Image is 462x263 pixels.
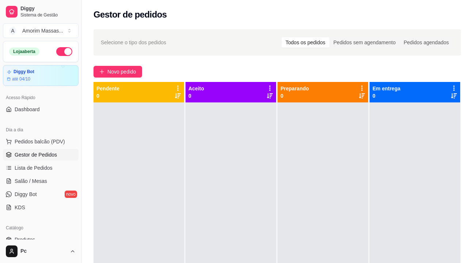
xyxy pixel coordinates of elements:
div: Loja aberta [9,48,39,56]
div: Catálogo [3,222,79,234]
a: DiggySistema de Gestão [3,3,79,20]
span: Pc [20,248,67,255]
p: 0 [373,92,400,99]
span: Diggy [20,5,76,12]
a: Produtos [3,234,79,245]
span: Gestor de Pedidos [15,151,57,158]
span: KDS [15,204,25,211]
span: Novo pedido [107,68,136,76]
span: Dashboard [15,106,40,113]
div: Pedidos agendados [400,37,453,48]
div: Pedidos sem agendamento [329,37,400,48]
a: Salão / Mesas [3,175,79,187]
span: plus [99,69,104,74]
a: KDS [3,202,79,213]
a: Dashboard [3,104,79,115]
a: Diggy Botnovo [3,188,79,200]
span: Salão / Mesas [15,177,47,185]
span: Diggy Bot [15,191,37,198]
button: Novo pedido [93,66,142,78]
p: Pendente [96,85,119,92]
p: 0 [280,92,309,99]
article: Diggy Bot [14,69,34,75]
p: 0 [96,92,119,99]
a: Lista de Pedidos [3,162,79,174]
h2: Gestor de pedidos [93,9,167,20]
div: Todos os pedidos [282,37,329,48]
button: Pedidos balcão (PDV) [3,136,79,147]
span: Lista de Pedidos [15,164,53,172]
span: Produtos [15,236,35,243]
div: Amorim Massas ... [22,27,63,34]
div: Dia a dia [3,124,79,136]
button: Pc [3,243,79,260]
span: Selecione o tipo dos pedidos [101,38,166,46]
button: Alterar Status [56,47,72,56]
span: A [9,27,16,34]
a: Gestor de Pedidos [3,149,79,161]
button: Select a team [3,23,79,38]
article: até 04/10 [12,76,30,82]
p: Em entrega [373,85,400,92]
p: Aceito [188,85,204,92]
a: Diggy Botaté 04/10 [3,65,79,86]
span: Pedidos balcão (PDV) [15,138,65,145]
span: Sistema de Gestão [20,12,76,18]
p: 0 [188,92,204,99]
div: Acesso Rápido [3,92,79,104]
p: Preparando [280,85,309,92]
